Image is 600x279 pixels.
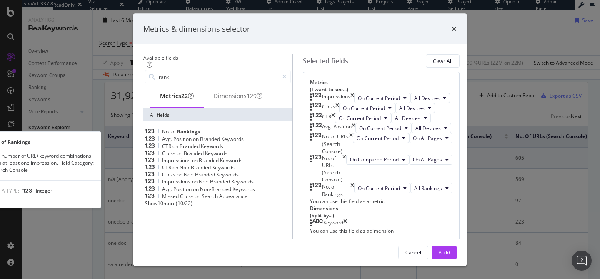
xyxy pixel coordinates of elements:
[232,185,255,192] span: Keywords
[432,246,457,259] button: Build
[343,104,385,111] span: On Current Period
[180,192,195,199] span: Clicks
[162,164,172,171] span: CTR
[410,93,450,103] button: All Devices
[200,185,232,192] span: Non-Branded
[350,156,399,163] span: On Compared Period
[310,103,452,113] div: ClickstimesOn Current PeriodAll Devices
[200,135,221,142] span: Branded
[357,134,399,141] span: On Current Period
[310,204,452,219] div: Dimensions
[184,149,205,156] span: Branded
[36,187,52,194] span: Integer
[162,135,173,142] span: Avg.
[180,164,212,171] span: Non-Branded
[412,123,451,133] button: All Devices
[399,104,425,111] span: All Devices
[310,219,452,227] div: Keywordtimes
[173,135,193,142] span: Position
[143,54,292,61] div: Available fields
[414,184,442,191] span: All Rankings
[181,92,188,100] span: 22
[339,114,381,121] span: On Current Period
[409,133,452,143] button: On All Pages
[310,113,452,123] div: CTRtimesOn Current PeriodAll Devices
[177,149,184,156] span: on
[216,171,239,178] span: Keywords
[199,178,231,185] span: Non-Branded
[322,123,352,133] div: Avg. Position
[413,134,442,141] span: On All Pages
[355,123,412,133] button: On Current Period
[171,128,177,135] span: of
[180,142,201,149] span: Branded
[199,157,220,164] span: Branded
[193,135,200,142] span: on
[231,178,254,185] span: Keywords
[354,183,410,193] button: On Current Period
[310,227,452,234] div: You can use this field as a dimension
[214,92,262,100] div: Dimensions
[398,246,428,259] button: Cancel
[352,123,355,133] div: times
[354,93,410,103] button: On Current Period
[184,171,216,178] span: Non-Branded
[173,185,193,192] span: Position
[310,197,452,204] div: You can use this field as a metric
[339,103,395,113] button: On Current Period
[322,154,342,183] div: No. of URLs (Search Console)
[350,183,354,197] div: times
[177,171,184,178] span: on
[193,185,200,192] span: on
[162,157,192,164] span: Impressions
[310,93,452,103] div: ImpressionstimesOn Current PeriodAll Devices
[133,13,467,266] div: modal
[433,57,452,64] div: Clear All
[192,178,199,185] span: on
[414,94,440,101] span: All Devices
[343,219,347,227] div: times
[176,199,192,206] span: ( 10 / 22 )
[438,249,450,256] div: Build
[247,92,257,100] span: 129
[405,249,421,256] div: Cancel
[162,142,172,149] span: CTR
[212,164,235,171] span: Keywords
[158,70,278,83] input: Search by field name
[162,185,173,192] span: Avg.
[322,133,349,154] div: No. of URLs (Search Console)
[162,171,177,178] span: Clicks
[162,128,171,135] span: No.
[310,183,452,197] div: No. of RankingstimesOn Current PeriodAll Rankings
[172,142,180,149] span: on
[201,142,223,149] span: Keywords
[322,113,331,123] div: CTR
[409,154,452,164] button: On All Pages
[310,123,452,133] div: Avg. PositiontimesOn Current PeriodAll Devices
[221,135,244,142] span: Keywords
[205,149,227,156] span: Keywords
[162,149,177,156] span: Clicks
[160,92,194,100] div: Metrics
[177,128,200,135] span: Rankings
[395,114,420,121] span: All Devices
[310,79,452,93] div: Metrics
[353,133,409,143] button: On Current Period
[415,124,441,131] span: All Devices
[346,154,409,164] button: On Compared Period
[322,93,350,103] div: Impressions
[145,199,176,206] span: Show 10 more
[452,23,457,34] div: times
[335,113,391,123] button: On Current Period
[310,86,452,93] div: (I want to see...)
[391,113,431,123] button: All Devices
[323,219,343,227] div: Keyword
[143,23,250,34] div: Metrics & dimensions selector
[322,103,335,113] div: Clicks
[322,183,350,197] div: No. of Rankings
[358,184,400,191] span: On Current Period
[410,183,452,193] button: All Rankings
[143,108,292,121] div: All fields
[202,192,219,199] span: Search
[195,192,202,199] span: on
